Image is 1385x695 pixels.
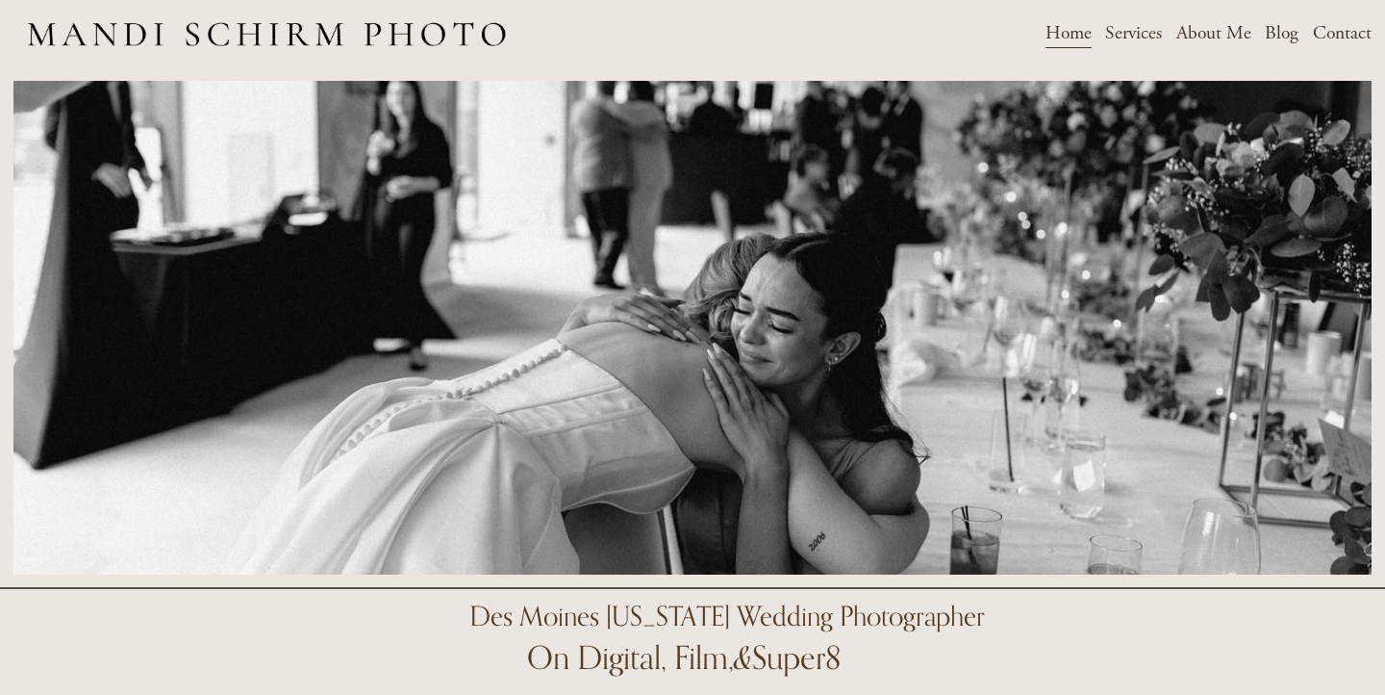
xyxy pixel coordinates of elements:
a: Home [1045,16,1092,50]
img: Des Moines Wedding Photographer - Mandi Schirm Photo [13,1,519,65]
a: Contact [1313,16,1372,50]
span: Services [1105,18,1162,48]
a: About Me [1176,16,1251,50]
a: folder dropdown [1105,16,1162,50]
h1: On Digital, Film, Super8 [527,642,842,676]
img: K&D-269.jpg [13,81,1371,575]
em: & [734,632,752,685]
a: Blog [1265,16,1298,50]
h1: Des Moines [US_STATE] Wedding Photographer [469,603,985,630]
